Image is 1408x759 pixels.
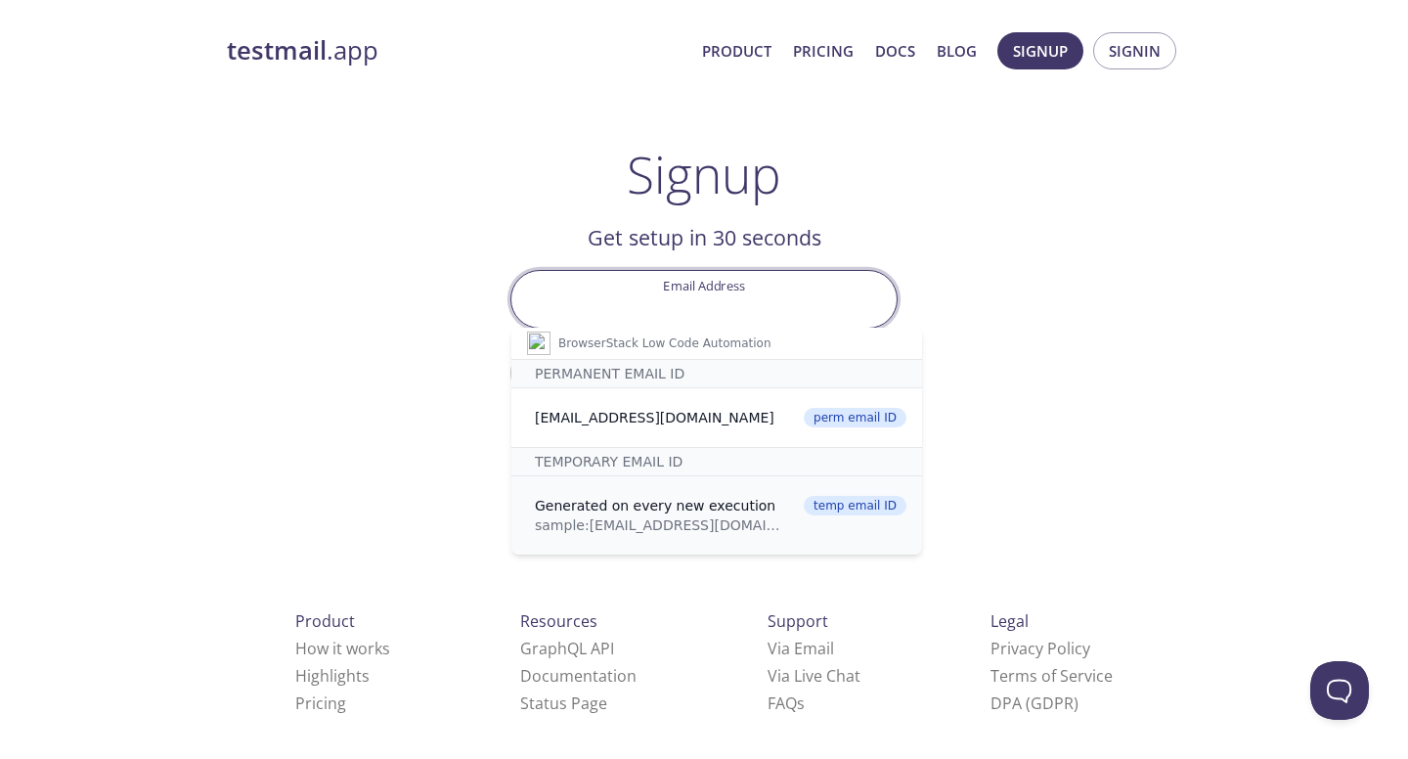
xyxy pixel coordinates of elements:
a: Status Page [520,692,607,714]
span: Signin [1109,38,1161,64]
span: Resources [520,610,597,632]
strong: testmail [227,33,327,67]
iframe: Help Scout Beacon - Open [1310,661,1369,720]
h2: Get setup in 30 seconds [510,221,898,254]
a: How it works [295,638,390,659]
span: Signup [1013,38,1068,64]
a: Terms of Service [990,665,1113,687]
a: Via Live Chat [768,665,860,687]
button: Signin [1093,32,1176,69]
a: Pricing [793,38,854,64]
span: Support [768,610,828,632]
button: Signup [997,32,1083,69]
span: Legal [990,610,1029,632]
span: Product [295,610,355,632]
a: testmail.app [227,34,686,67]
a: Product [702,38,771,64]
h1: Signup [627,145,781,203]
a: DPA (GDPR) [990,692,1078,714]
a: Highlights [295,665,370,687]
a: Blog [937,38,977,64]
a: GraphQL API [520,638,614,659]
a: FAQ [768,692,805,714]
a: Privacy Policy [990,638,1090,659]
a: Docs [875,38,915,64]
a: Documentation [520,665,637,687]
span: s [797,692,805,714]
a: Pricing [295,692,346,714]
a: Via Email [768,638,834,659]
